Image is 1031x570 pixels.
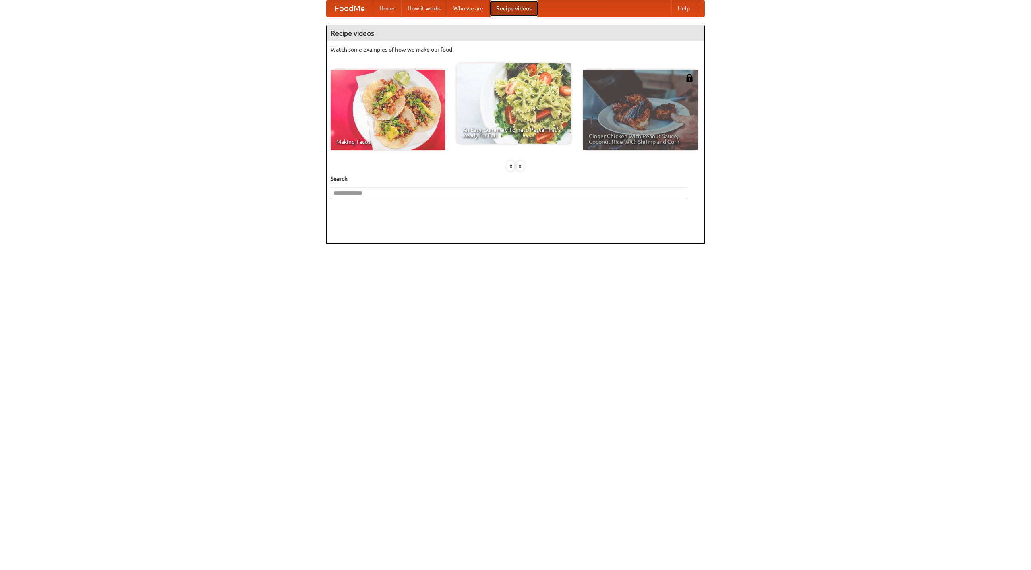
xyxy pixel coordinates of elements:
a: An Easy, Summery Tomato Pasta That's Ready for Fall [457,63,571,144]
a: FoodMe [327,0,373,17]
span: Making Tacos [336,139,439,145]
h4: Recipe videos [327,25,704,41]
div: « [507,161,514,171]
p: Watch some examples of how we make our food! [331,46,700,54]
a: Home [373,0,401,17]
h5: Search [331,175,700,183]
div: » [517,161,524,171]
a: How it works [401,0,447,17]
a: Who we are [447,0,490,17]
a: Making Tacos [331,70,445,150]
img: 483408.png [685,74,694,82]
span: An Easy, Summery Tomato Pasta That's Ready for Fall [462,127,565,138]
a: Help [671,0,696,17]
a: Recipe videos [490,0,538,17]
